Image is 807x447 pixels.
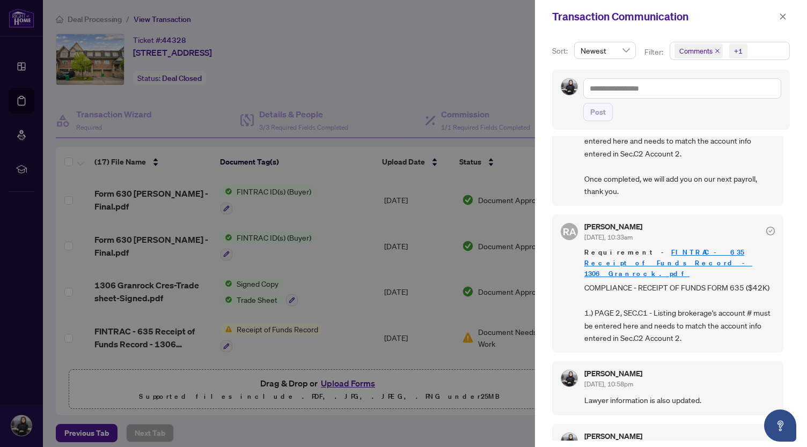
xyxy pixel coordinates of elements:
span: RA [563,224,576,239]
span: Lawyer information is also updated. [584,394,775,406]
span: close [715,48,720,54]
img: Profile Icon [561,370,577,386]
p: Filter: [644,46,665,58]
span: Comments [674,43,723,58]
span: [DATE], 10:33am [584,233,633,241]
span: [DATE], 10:58pm [584,380,633,388]
p: Sort: [552,45,570,57]
img: Profile Icon [561,79,577,95]
button: Open asap [764,409,796,442]
span: COMPLIANCE - RECEIPT OF FUNDS FORM 635 ($42K) 1.) PAGE 2, SEC.C1 - Listing brokerage's account # ... [584,281,775,344]
span: check-circle [766,227,775,235]
span: Comments [679,46,713,56]
div: +1 [734,46,743,56]
h5: [PERSON_NAME] [584,433,642,440]
a: FINTRAC - 635 Receipt of Funds Record - 1306 Granrock.pdf [584,248,752,278]
span: close [779,13,787,20]
span: Requirement - [584,247,775,279]
div: Transaction Communication [552,9,776,25]
h5: [PERSON_NAME] [584,223,642,230]
button: Post [583,103,613,121]
span: Newest [581,42,629,58]
h5: [PERSON_NAME] [584,370,642,377]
